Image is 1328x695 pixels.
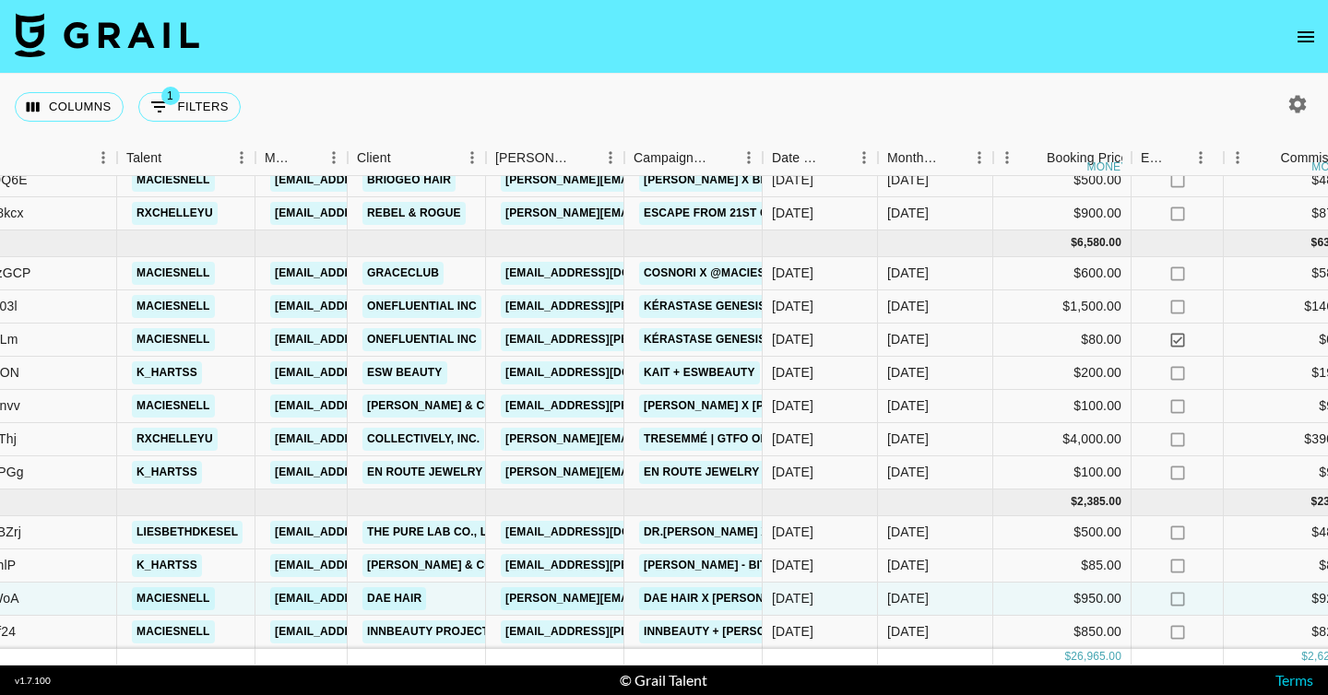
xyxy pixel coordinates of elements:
[501,620,801,643] a: [EMAIL_ADDRESS][PERSON_NAME][DOMAIN_NAME]
[639,461,804,484] a: En Route Jewelry x Kait
[270,428,477,451] a: [EMAIL_ADDRESS][DOMAIN_NAME]
[270,554,477,577] a: [EMAIL_ADDRESS][DOMAIN_NAME]
[15,92,124,122] button: Select columns
[126,140,161,176] div: Talent
[138,92,241,122] button: Show filters
[270,262,477,285] a: [EMAIL_ADDRESS][DOMAIN_NAME]
[887,264,929,282] div: Jul '25
[993,456,1132,489] div: $100.00
[362,202,466,225] a: Rebel & Rogue
[887,396,929,415] div: Jul '25
[1167,145,1192,171] button: Sort
[887,622,929,641] div: Aug '25
[270,620,477,643] a: [EMAIL_ADDRESS][DOMAIN_NAME]
[709,145,735,171] button: Sort
[1311,235,1318,251] div: $
[362,554,523,577] a: [PERSON_NAME] & Co LLC
[294,145,320,171] button: Sort
[824,145,850,171] button: Sort
[270,461,477,484] a: [EMAIL_ADDRESS][DOMAIN_NAME]
[228,144,255,171] button: Menu
[639,554,865,577] a: [PERSON_NAME] - Bitin' List Phase 2
[362,328,481,351] a: OneFluential Inc
[887,589,929,607] div: Aug '25
[501,262,707,285] a: [EMAIL_ADDRESS][DOMAIN_NAME]
[501,521,707,544] a: [EMAIL_ADDRESS][DOMAIN_NAME]
[634,140,709,176] div: Campaign (Type)
[501,295,801,318] a: [EMAIL_ADDRESS][PERSON_NAME][DOMAIN_NAME]
[1021,145,1047,171] button: Sort
[15,13,199,57] img: Grail Talent
[495,140,571,176] div: [PERSON_NAME]
[255,140,348,176] div: Manager
[458,144,486,171] button: Menu
[501,169,896,192] a: [PERSON_NAME][EMAIL_ADDRESS][PERSON_NAME][DOMAIN_NAME]
[887,363,929,382] div: Jul '25
[1077,235,1121,251] div: 6,580.00
[887,140,940,176] div: Month Due
[362,461,487,484] a: En Route Jewelry
[735,144,763,171] button: Menu
[772,297,813,315] div: 7/28/2025
[571,145,597,171] button: Sort
[501,461,896,484] a: [PERSON_NAME][EMAIL_ADDRESS][PERSON_NAME][DOMAIN_NAME]
[501,428,801,451] a: [PERSON_NAME][EMAIL_ADDRESS][DOMAIN_NAME]
[348,140,486,176] div: Client
[501,202,801,225] a: [PERSON_NAME][EMAIL_ADDRESS][DOMAIN_NAME]
[887,556,929,574] div: Aug '25
[624,140,763,176] div: Campaign (Type)
[772,171,813,189] div: 6/16/2025
[772,622,813,641] div: 8/25/2025
[362,620,493,643] a: INNBEAUTY Project
[270,295,477,318] a: [EMAIL_ADDRESS][DOMAIN_NAME]
[887,430,929,448] div: Jul '25
[1071,649,1121,665] div: 26,965.00
[1301,649,1308,665] div: $
[993,197,1132,230] div: $900.00
[993,390,1132,423] div: $100.00
[132,202,218,225] a: rxchelleyu
[639,620,822,643] a: INNBeauty + [PERSON_NAME]
[1071,235,1077,251] div: $
[362,295,481,318] a: OneFluential Inc
[132,461,202,484] a: k_hartss
[362,428,484,451] a: Collectively, Inc.
[1275,671,1313,689] a: Terms
[772,523,813,541] div: 8/14/2025
[161,87,180,105] span: 1
[1087,161,1129,172] div: money
[763,140,878,176] div: Date Created
[132,428,218,451] a: rxchelleyu
[132,295,215,318] a: maciesnell
[639,428,1000,451] a: TRESemmé | GTFO Of Bed (Head) At-Home | [PERSON_NAME]
[993,583,1132,616] div: $950.00
[639,295,981,318] a: Kérastase Genesis: Range Virality x [PERSON_NAME]
[639,521,878,544] a: Dr.[PERSON_NAME] x liesbethdkesel
[993,257,1132,290] div: $600.00
[1141,140,1167,176] div: Expenses: Remove Commission?
[270,587,477,610] a: [EMAIL_ADDRESS][DOMAIN_NAME]
[132,169,215,192] a: maciesnell
[132,395,215,418] a: maciesnell
[1077,494,1121,510] div: 2,385.00
[161,145,187,171] button: Sort
[966,144,993,171] button: Menu
[1064,649,1071,665] div: $
[486,140,624,176] div: Booker
[772,264,813,282] div: 7/28/2025
[639,202,819,225] a: Escape From 21st Century
[362,587,426,610] a: Dae Hair
[639,395,851,418] a: [PERSON_NAME] x [PERSON_NAME]
[620,671,707,689] div: © Grail Talent
[117,140,255,176] div: Talent
[270,328,477,351] a: [EMAIL_ADDRESS][DOMAIN_NAME]
[357,140,391,176] div: Client
[362,169,456,192] a: Briogeo Hair
[887,171,929,189] div: Jun '25
[1187,144,1215,171] button: Menu
[501,328,801,351] a: [EMAIL_ADDRESS][PERSON_NAME][DOMAIN_NAME]
[772,330,813,348] div: 7/28/2025
[501,587,801,610] a: [PERSON_NAME][EMAIL_ADDRESS][DOMAIN_NAME]
[362,395,523,418] a: [PERSON_NAME] & Co LLC
[639,169,810,192] a: [PERSON_NAME] x Briogeo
